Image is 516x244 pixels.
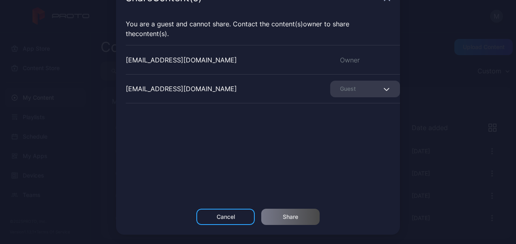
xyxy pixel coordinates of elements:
div: [EMAIL_ADDRESS][DOMAIN_NAME] [126,55,237,65]
button: Guest [330,81,400,97]
span: Content (s) [135,30,167,38]
span: Content (s) [271,20,303,28]
div: Share [283,214,298,220]
div: [EMAIL_ADDRESS][DOMAIN_NAME] [126,84,237,94]
div: Cancel [217,214,235,220]
button: Share [261,209,320,225]
p: You are a guest and cannot share. Contact the owner to share the . [126,19,390,39]
button: Cancel [196,209,255,225]
div: Owner [330,55,400,65]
